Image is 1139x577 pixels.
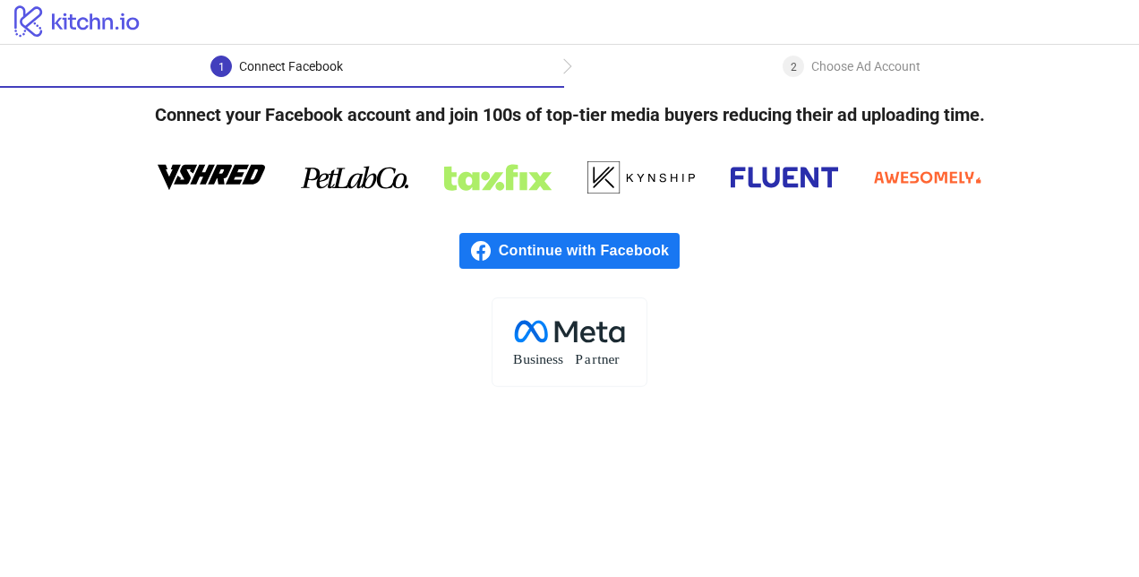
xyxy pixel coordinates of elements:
[592,351,597,366] tspan: r
[523,351,563,366] tspan: usiness
[126,88,1014,142] h4: Connect your Facebook account and join 100s of top-tier media buyers reducing their ad uploading ...
[575,351,583,366] tspan: P
[499,233,680,269] span: Continue with Facebook
[239,56,343,77] div: Connect Facebook
[597,351,620,366] tspan: tner
[811,56,921,77] div: Choose Ad Account
[218,61,225,73] span: 1
[513,351,522,366] tspan: B
[459,233,680,269] a: Continue with Facebook
[585,351,591,366] tspan: a
[791,61,797,73] span: 2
